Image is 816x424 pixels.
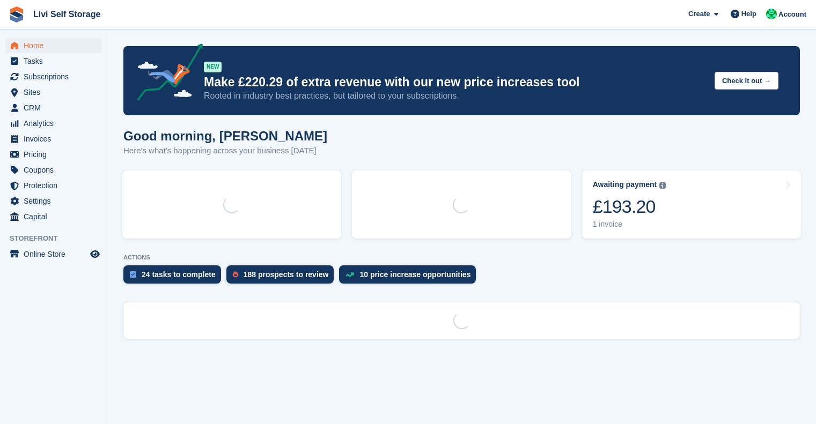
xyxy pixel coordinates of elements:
span: Storefront [10,233,107,244]
span: Invoices [24,131,88,146]
span: Pricing [24,147,88,162]
p: ACTIONS [123,254,800,261]
img: icon-info-grey-7440780725fd019a000dd9b08b2336e03edf1995a4989e88bcd33f0948082b44.svg [659,182,666,189]
div: NEW [204,62,222,72]
a: menu [5,116,101,131]
a: menu [5,38,101,53]
img: task-75834270c22a3079a89374b754ae025e5fb1db73e45f91037f5363f120a921f8.svg [130,271,136,278]
div: 10 price increase opportunities [359,270,471,279]
a: Awaiting payment £193.20 1 invoice [582,170,801,239]
span: Create [688,9,710,19]
span: Home [24,38,88,53]
a: 188 prospects to review [226,265,340,289]
div: £193.20 [593,196,666,218]
a: 10 price increase opportunities [339,265,481,289]
a: menu [5,131,101,146]
a: Livi Self Storage [29,5,105,23]
div: 24 tasks to complete [142,270,216,279]
div: 188 prospects to review [244,270,329,279]
img: stora-icon-8386f47178a22dfd0bd8f6a31ec36ba5ce8667c1dd55bd0f319d3a0aa187defe.svg [9,6,25,23]
a: menu [5,69,101,84]
h1: Good morning, [PERSON_NAME] [123,129,327,143]
a: menu [5,247,101,262]
a: 24 tasks to complete [123,265,226,289]
img: prospect-51fa495bee0391a8d652442698ab0144808aea92771e9ea1ae160a38d050c398.svg [233,271,238,278]
span: Coupons [24,162,88,177]
span: Protection [24,178,88,193]
img: price-adjustments-announcement-icon-8257ccfd72463d97f412b2fc003d46551f7dbcb40ab6d574587a9cd5c0d94... [128,43,203,105]
a: menu [5,178,101,193]
span: Account [778,9,806,20]
a: Preview store [89,248,101,261]
a: menu [5,54,101,69]
div: Awaiting payment [593,180,657,189]
a: menu [5,194,101,209]
span: Online Store [24,247,88,262]
span: Sites [24,85,88,100]
button: Check it out → [715,72,778,90]
p: Here's what's happening across your business [DATE] [123,145,327,157]
span: Capital [24,209,88,224]
a: menu [5,100,101,115]
span: Analytics [24,116,88,131]
img: Joe Robertson [766,9,777,19]
img: price_increase_opportunities-93ffe204e8149a01c8c9dc8f82e8f89637d9d84a8eef4429ea346261dce0b2c0.svg [345,272,354,277]
a: menu [5,209,101,224]
a: menu [5,85,101,100]
span: Settings [24,194,88,209]
span: Tasks [24,54,88,69]
span: Help [741,9,756,19]
p: Rooted in industry best practices, but tailored to your subscriptions. [204,90,706,102]
a: menu [5,162,101,177]
span: CRM [24,100,88,115]
p: Make £220.29 of extra revenue with our new price increases tool [204,75,706,90]
div: 1 invoice [593,220,666,229]
a: menu [5,147,101,162]
span: Subscriptions [24,69,88,84]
